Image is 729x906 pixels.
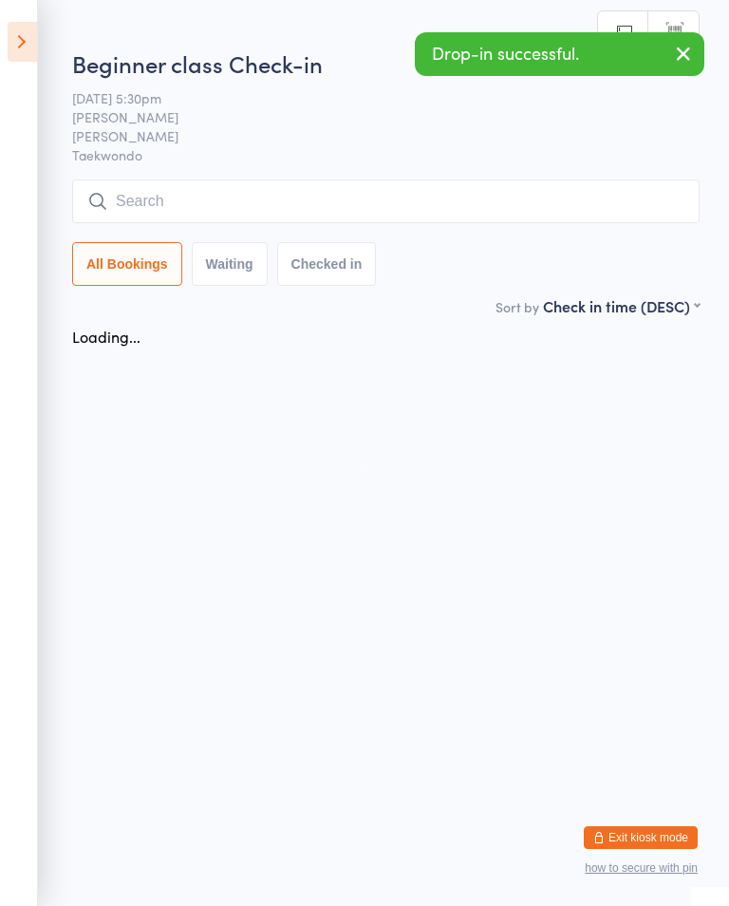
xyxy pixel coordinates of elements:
[72,126,670,145] span: [PERSON_NAME]
[72,145,700,164] span: Taekwondo
[415,32,704,76] div: Drop-in successful.
[585,861,698,875] button: how to secure with pin
[495,297,539,316] label: Sort by
[277,242,377,286] button: Checked in
[72,326,140,347] div: Loading...
[192,242,268,286] button: Waiting
[72,47,700,79] h2: Beginner class Check-in
[72,242,182,286] button: All Bookings
[543,295,700,316] div: Check in time (DESC)
[584,826,698,849] button: Exit kiosk mode
[72,179,700,223] input: Search
[72,107,670,126] span: [PERSON_NAME]
[72,88,670,107] span: [DATE] 5:30pm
